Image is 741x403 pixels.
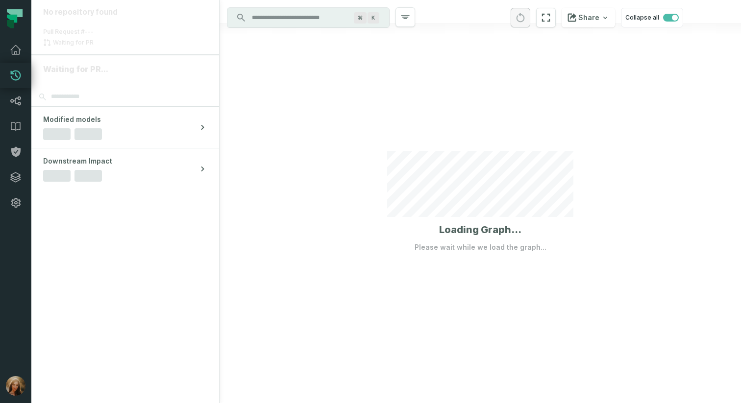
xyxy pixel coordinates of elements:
[43,8,207,17] div: No repository found
[6,376,25,396] img: avatar of Sharon Harnoy
[31,148,219,190] button: Downstream Impact
[439,223,521,237] h1: Loading Graph...
[43,28,94,35] span: Pull Request #---
[31,107,219,148] button: Modified models
[51,39,96,47] span: Waiting for PR
[415,242,546,252] p: Please wait while we load the graph...
[368,12,379,24] span: Press ⌘ + K to focus the search bar
[354,12,367,24] span: Press ⌘ + K to focus the search bar
[43,115,101,124] span: Modified models
[562,8,615,27] button: Share
[43,63,207,75] div: Waiting for PR...
[621,8,683,27] button: Collapse all
[43,156,112,166] span: Downstream Impact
